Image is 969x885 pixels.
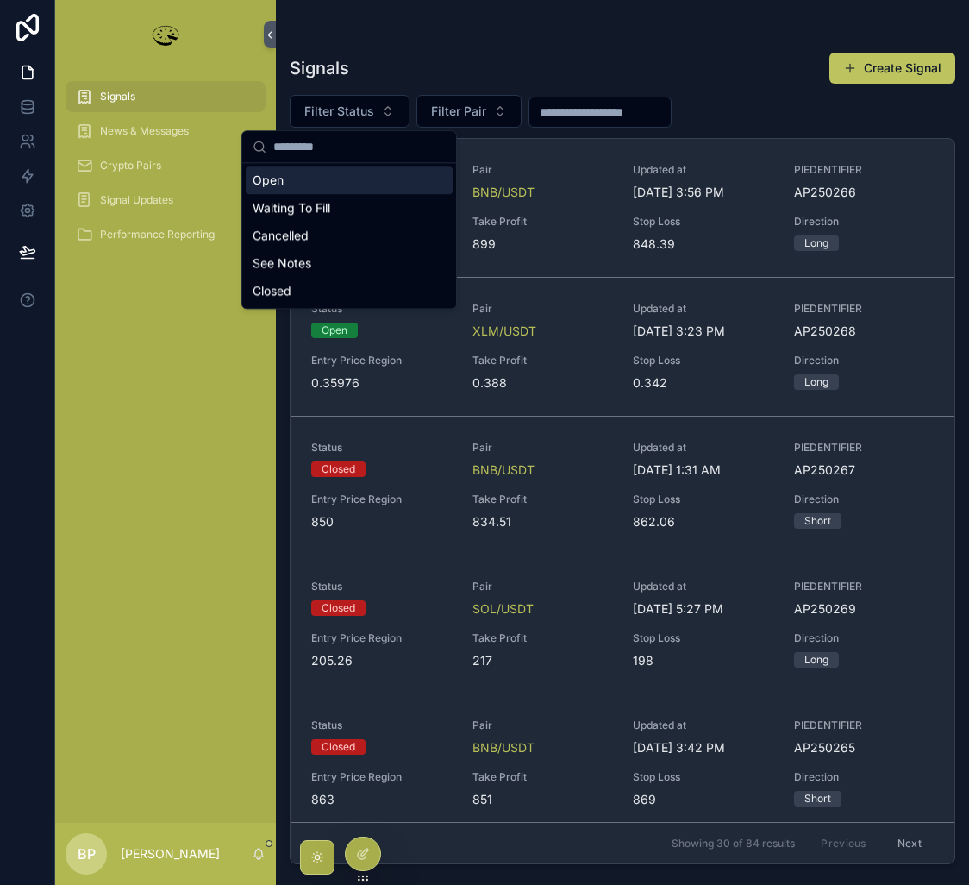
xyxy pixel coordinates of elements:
div: Closed [322,600,355,616]
span: Updated at [633,302,773,316]
span: Entry Price Region [311,631,452,645]
div: Short [804,791,831,807]
span: 0.342 [633,374,773,392]
span: 0.388 [472,374,613,392]
span: 217 [472,652,613,669]
div: scrollable content [55,69,276,273]
div: Cancelled [246,222,453,249]
a: StatusClosedPairBNB/USDTUpdated at[DATE] 3:42 PMPIEDENTIFIERAP250265Entry Price Region863Take Pro... [291,694,954,832]
span: [DATE] 3:42 PM [633,739,773,756]
span: XLM/USDT [472,323,536,340]
span: AP250267 [794,461,935,479]
a: Signal Updates [66,185,266,216]
span: AP250265 [794,739,935,756]
a: BNB/USDT [472,184,535,201]
span: Updated at [633,163,773,177]
span: AP250266 [794,184,935,201]
div: Waiting To Fill [246,194,453,222]
button: Create Signal [829,53,955,84]
a: StatusOpenPairXLM/USDTUpdated at[DATE] 3:23 PMPIEDENTIFIERAP250268Entry Price Region0.35976Take P... [291,277,954,416]
span: [DATE] 5:27 PM [633,600,773,618]
span: Pair [472,719,613,732]
span: Direction [794,770,935,784]
span: PIEDENTIFIER [794,719,935,732]
span: Pair [472,163,613,177]
a: StatusClosedPairBNB/USDTUpdated at[DATE] 1:31 AMPIEDENTIFIERAP250267Entry Price Region850Take Pro... [291,416,954,555]
span: 834.51 [472,513,613,530]
span: Filter Pair [431,103,486,120]
span: Take Profit [472,631,613,645]
span: BNB/USDT [472,739,535,756]
span: AP250268 [794,323,935,340]
span: 848.39 [633,235,773,253]
span: Take Profit [472,354,613,367]
div: Closed [322,461,355,477]
a: BNB/USDT [472,461,535,479]
img: App logo [148,21,183,48]
button: Select Button [416,95,522,128]
span: Pair [472,302,613,316]
div: Closed [246,277,453,304]
span: Take Profit [472,215,613,229]
div: Long [804,652,828,668]
span: PIEDENTIFIER [794,580,935,593]
span: [DATE] 3:56 PM [633,184,773,201]
div: Suggestions [242,163,456,308]
a: Crypto Pairs [66,150,266,181]
a: Performance Reporting [66,219,266,250]
div: Open [322,323,347,338]
span: AP250269 [794,600,935,618]
span: Filter Status [304,103,374,120]
button: Next [885,830,934,857]
span: [DATE] 1:31 AM [633,461,773,479]
span: Stop Loss [633,770,773,784]
span: 851 [472,791,613,808]
div: Short [804,513,831,529]
div: Long [804,235,828,251]
span: Signal Updates [100,193,173,207]
button: Select Button [290,95,409,128]
span: Direction [794,493,935,506]
div: Long [804,374,828,390]
span: PIEDENTIFIER [794,441,935,455]
span: Direction [794,215,935,229]
span: Status [311,719,452,732]
span: Status [311,441,452,455]
span: BP [78,844,96,864]
a: StatusClosedPairBNB/USDTUpdated at[DATE] 3:56 PMPIEDENTIFIERAP250266Entry Price Region859Take Pro... [291,139,954,277]
span: 869 [633,791,773,808]
span: Take Profit [472,770,613,784]
span: Pair [472,441,613,455]
span: PIEDENTIFIER [794,302,935,316]
span: Take Profit [472,493,613,506]
span: Stop Loss [633,354,773,367]
h1: Signals [290,56,349,80]
span: Status [311,580,452,593]
span: Direction [794,354,935,367]
div: Open [246,166,453,194]
span: Stop Loss [633,215,773,229]
div: Closed [322,739,355,755]
span: 198 [633,652,773,669]
span: [DATE] 3:23 PM [633,323,773,340]
span: Stop Loss [633,631,773,645]
span: PIEDENTIFIER [794,163,935,177]
a: StatusClosedPairSOL/USDTUpdated at[DATE] 5:27 PMPIEDENTIFIERAP250269Entry Price Region205.26Take ... [291,555,954,694]
span: 850 [311,513,452,530]
span: 0.35976 [311,374,452,392]
span: Signals [100,90,135,104]
span: Updated at [633,441,773,455]
a: SOL/USDT [472,600,534,618]
span: 862.06 [633,513,773,530]
span: Performance Reporting [100,228,215,242]
span: 899 [472,235,613,253]
a: News & Messages [66,116,266,147]
span: 205.26 [311,652,452,669]
span: Showing 30 of 84 results [672,837,795,850]
span: 863 [311,791,452,808]
span: News & Messages [100,124,189,138]
span: Updated at [633,580,773,593]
